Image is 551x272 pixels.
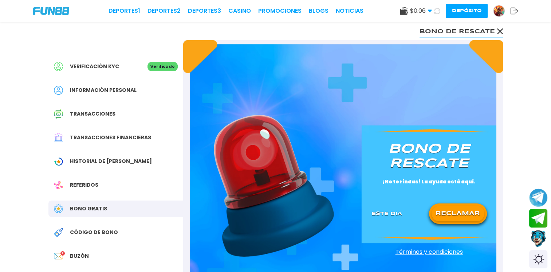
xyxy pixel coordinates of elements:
[493,5,504,16] img: Avatar
[70,86,137,94] span: Información personal
[60,251,65,256] p: 1
[54,204,63,213] img: Free Bonus
[70,252,89,260] span: Buzón
[48,129,183,146] a: Financial TransactionTransacciones financieras
[70,205,107,213] span: Bono Gratis
[48,201,183,217] a: Free BonusBono Gratis
[529,209,547,228] button: Join telegram
[214,115,334,257] img: Rescue
[70,229,118,236] span: Código de bono
[410,7,432,15] span: $ 0.06
[54,109,63,118] img: Transaction History
[432,206,484,221] button: RECLAMAR
[48,82,183,98] a: PersonalInformación personal
[54,180,63,190] img: Referral
[382,179,476,184] p: ¡No te rindas! La ayuda está aquí.
[70,134,151,141] span: Transacciones financieras
[529,188,547,207] button: Join telegram channel
[70,110,115,118] span: Transacciones
[109,7,140,15] a: Deportes1
[258,7,302,15] a: Promociones
[54,228,63,237] img: Redeem Bonus
[33,7,69,15] img: Company Logo
[228,7,251,15] a: CASINO
[54,252,63,261] img: Inbox
[48,58,183,75] a: Verificación KYCVerificado
[70,158,152,165] span: Historial de [PERSON_NAME]
[70,63,119,70] span: Verificación KYC
[48,248,183,264] a: InboxBuzón1
[48,106,183,122] a: Transaction HistoryTransacciones
[309,7,328,15] a: BLOGS
[371,142,487,171] p: Bono de rescate
[371,210,402,218] p: Este Dia
[336,7,363,15] a: NOTICIAS
[48,153,183,170] a: Wagering TransactionHistorial de [PERSON_NAME]
[420,24,503,38] button: Bono de rescate
[147,7,181,15] a: Deportes2
[363,248,496,256] a: Términos y condiciones
[188,7,221,15] a: Deportes3
[493,5,510,17] a: Avatar
[529,229,547,248] button: Contact customer service
[48,177,183,193] a: ReferralReferidos
[54,157,63,166] img: Wagering Transaction
[54,86,63,95] img: Personal
[70,181,98,189] span: Referidos
[48,224,183,241] a: Redeem BonusCódigo de bono
[446,4,488,18] button: Depósito
[54,133,63,142] img: Financial Transaction
[529,250,547,268] div: Switch theme
[147,62,178,71] p: Verificado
